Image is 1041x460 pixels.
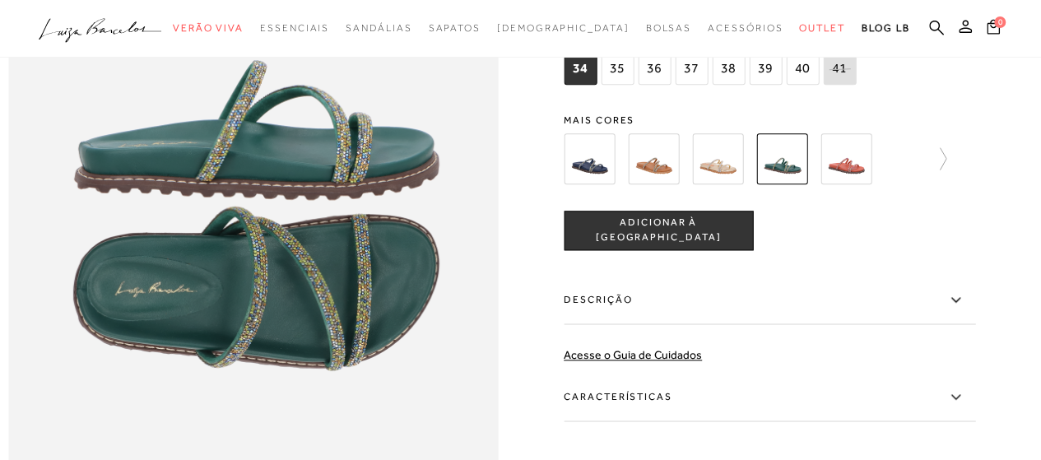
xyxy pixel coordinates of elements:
[601,53,634,85] span: 35
[173,13,244,44] a: noSubCategoriesText
[675,53,708,85] span: 37
[428,13,480,44] a: noSubCategoriesText
[712,53,745,85] span: 38
[564,348,702,361] a: Acesse o Guia de Cuidados
[564,115,975,125] span: Mais cores
[564,211,753,250] button: ADICIONAR À [GEOGRAPHIC_DATA]
[497,22,630,34] span: [DEMOGRAPHIC_DATA]
[564,374,975,421] label: Características
[749,53,782,85] span: 39
[638,53,671,85] span: 36
[645,13,691,44] a: noSubCategoriesText
[799,22,845,34] span: Outlet
[564,133,615,184] img: PAPETE DE TIRAS FINAS EM COURO AZUL NAVAL COM APLICAÇÃO DE CRISTAIS
[823,53,856,85] span: 41
[564,276,975,324] label: Descrição
[982,18,1005,40] button: 0
[260,13,329,44] a: noSubCategoriesText
[565,216,752,245] span: ADICIONAR À [GEOGRAPHIC_DATA]
[428,22,480,34] span: Sapatos
[862,22,909,34] span: BLOG LB
[173,22,244,34] span: Verão Viva
[994,16,1006,28] span: 0
[628,133,679,184] img: PAPETE DE TIRAS FINAS EM COURO CARAMELO COM APLICAÇÃO DE CRISTAIS
[756,133,807,184] img: PAPETE DE TIRAS FINAS EM COURO VERDE ESMERALDA COM APLICAÇÃO DE CRISTAIS
[692,133,743,184] img: PAPETE DE TIRAS FINAS EM COURO DOURADO COM APLICAÇÃO DE CRISTAIS
[497,13,630,44] a: noSubCategoriesText
[260,22,329,34] span: Essenciais
[708,13,783,44] a: noSubCategoriesText
[708,22,783,34] span: Acessórios
[346,13,411,44] a: noSubCategoriesText
[820,133,871,184] img: PAPETE DE TIRAS FINAS EM COURO VERMELHO CAIENA COM APLICAÇÃO DE CRISTAIS
[346,22,411,34] span: Sandálias
[786,53,819,85] span: 40
[862,13,909,44] a: BLOG LB
[564,53,597,85] span: 34
[799,13,845,44] a: noSubCategoriesText
[645,22,691,34] span: Bolsas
